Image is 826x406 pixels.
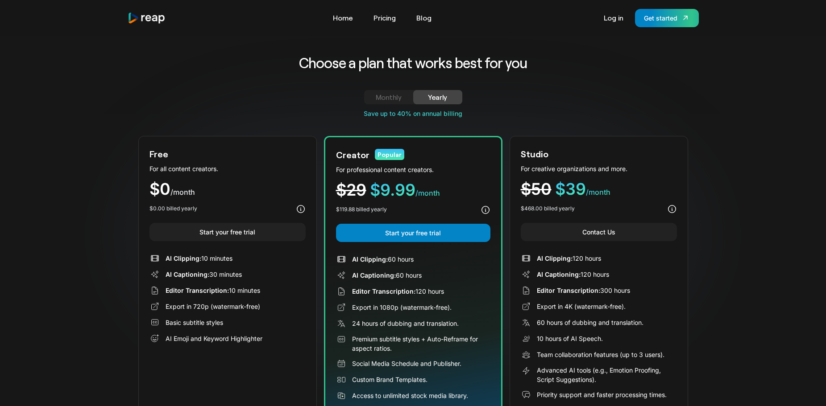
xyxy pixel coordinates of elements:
div: 10 minutes [166,286,260,295]
div: Save up to 40% on annual billing [138,109,688,118]
div: 60 hours of dubbing and translation. [537,318,643,327]
a: Start your free trial [336,224,490,242]
div: 24 hours of dubbing and translation. [352,319,459,328]
span: AI Captioning: [537,271,581,278]
span: Editor Transcription: [537,287,600,294]
div: 300 hours [537,286,630,295]
span: AI Clipping: [166,254,201,262]
div: 10 hours of AI Speech. [537,334,603,343]
div: Export in 720p (watermark-free) [166,302,260,311]
a: Start your free trial [149,223,306,241]
div: AI Emoji and Keyword Highlighter [166,334,262,343]
div: Studio [521,147,548,160]
div: Yearly [424,92,452,103]
div: Export in 1080p (watermark-free). [352,303,452,312]
a: Home [328,11,357,25]
div: $119.88 billed yearly [336,205,387,213]
div: Export in 4K (watermark-free). [537,302,626,311]
div: For all content creators. [149,164,306,173]
span: /month [586,188,610,197]
div: Social Media Schedule and Publisher. [352,359,461,368]
div: 120 hours [352,287,444,296]
div: Access to unlimited stock media library. [352,391,468,400]
div: Priority support and faster processing times. [537,390,667,399]
div: 120 hours [537,254,601,263]
a: Contact Us [521,223,677,241]
div: $468.00 billed yearly [521,205,575,213]
div: Free [149,147,168,160]
a: Log in [599,11,628,25]
div: Premium subtitle styles + Auto-Reframe for aspect ratios. [352,334,490,353]
span: Editor Transcription: [166,287,229,294]
h2: Choose a plan that works best for you [229,53,597,72]
span: $29 [336,180,366,200]
span: AI Captioning: [166,271,209,278]
div: 60 hours [352,271,422,280]
div: Creator [336,148,369,161]
a: Blog [412,11,436,25]
div: Get started [644,13,677,23]
span: $39 [555,179,586,199]
div: For creative organizations and more. [521,164,677,173]
div: For professional content creators. [336,165,490,174]
img: reap logo [128,12,166,24]
div: 10 minutes [166,254,232,263]
a: Get started [635,9,699,27]
div: Team collaboration features (up to 3 users). [537,350,664,359]
a: Pricing [369,11,400,25]
div: $0.00 billed yearly [149,205,197,213]
div: Advanced AI tools (e.g., Emotion Proofing, Script Suggestions). [537,365,677,384]
span: $9.99 [370,180,415,200]
a: home [128,12,166,24]
span: /month [170,188,195,197]
div: Basic subtitle styles [166,318,223,327]
div: 60 hours [352,254,414,264]
span: /month [415,189,440,197]
div: 120 hours [537,270,609,279]
span: AI Captioning: [352,271,396,279]
div: $0 [149,181,306,197]
span: $50 [521,179,552,199]
span: AI Clipping: [537,254,573,262]
span: Editor Transcription: [352,287,415,295]
div: Custom Brand Templates. [352,375,428,384]
div: Popular [375,149,404,160]
div: 30 minutes [166,270,242,279]
div: Monthly [375,92,403,103]
span: AI Clipping: [352,255,388,263]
